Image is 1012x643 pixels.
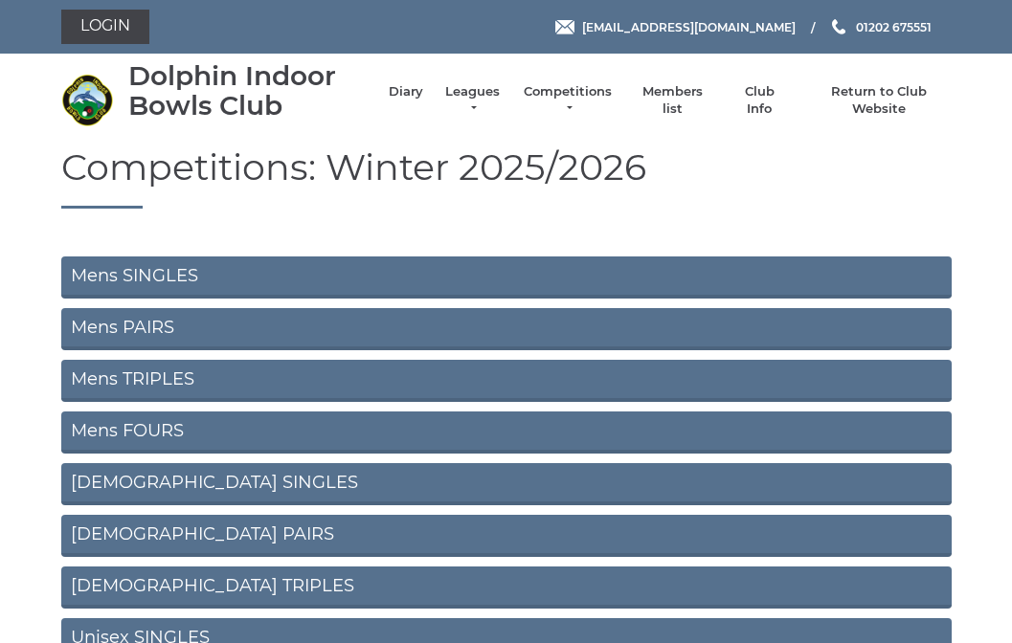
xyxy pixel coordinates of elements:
[633,83,712,118] a: Members list
[806,83,951,118] a: Return to Club Website
[61,411,952,454] a: Mens FOURS
[61,308,952,350] a: Mens PAIRS
[61,10,149,44] a: Login
[61,147,952,210] h1: Competitions: Winter 2025/2026
[856,19,932,33] span: 01202 675551
[389,83,423,100] a: Diary
[128,61,370,121] div: Dolphin Indoor Bowls Club
[832,19,845,34] img: Phone us
[731,83,787,118] a: Club Info
[61,360,952,402] a: Mens TRIPLES
[829,18,932,36] a: Phone us 01202 675551
[555,20,574,34] img: Email
[555,18,796,36] a: Email [EMAIL_ADDRESS][DOMAIN_NAME]
[582,19,796,33] span: [EMAIL_ADDRESS][DOMAIN_NAME]
[442,83,503,118] a: Leagues
[61,566,952,609] a: [DEMOGRAPHIC_DATA] TRIPLES
[61,256,952,299] a: Mens SINGLES
[522,83,614,118] a: Competitions
[61,463,952,505] a: [DEMOGRAPHIC_DATA] SINGLES
[61,74,114,126] img: Dolphin Indoor Bowls Club
[61,515,952,557] a: [DEMOGRAPHIC_DATA] PAIRS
